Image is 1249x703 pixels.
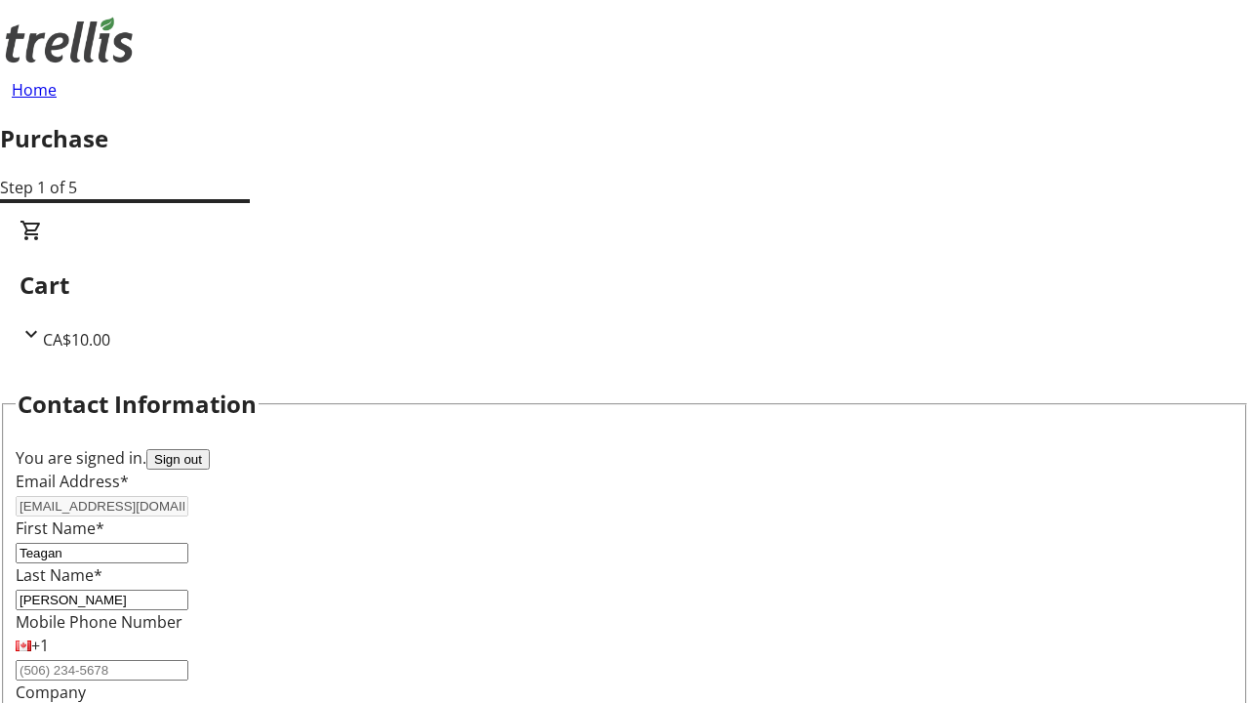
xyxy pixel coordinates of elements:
div: CartCA$10.00 [20,219,1229,351]
label: Company [16,682,86,703]
label: Mobile Phone Number [16,611,182,633]
label: First Name* [16,517,104,539]
label: Email Address* [16,471,129,492]
span: CA$10.00 [43,329,110,351]
h2: Contact Information [18,387,257,422]
div: You are signed in. [16,446,1233,470]
input: (506) 234-5678 [16,660,188,681]
h2: Cart [20,268,1229,303]
button: Sign out [146,449,210,470]
label: Last Name* [16,564,102,586]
